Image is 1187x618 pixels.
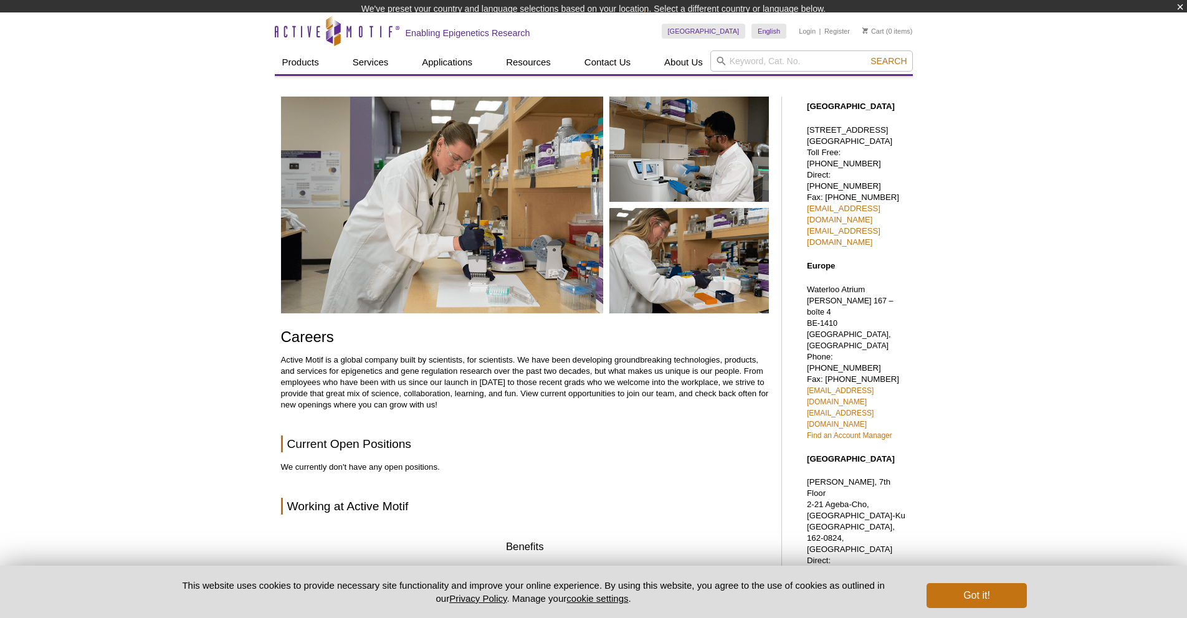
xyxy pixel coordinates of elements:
[662,24,746,39] a: [GEOGRAPHIC_DATA]
[807,261,835,270] strong: Europe
[870,56,907,66] span: Search
[449,593,507,604] a: Privacy Policy
[281,498,769,515] h2: Working at Active Motif
[807,386,874,406] a: [EMAIL_ADDRESS][DOMAIN_NAME]
[807,284,907,441] p: Waterloo Atrium Phone: [PHONE_NUMBER] Fax: [PHONE_NUMBER]
[819,24,821,39] li: |
[281,329,769,347] h1: Careers
[862,24,913,39] li: (0 items)
[807,297,894,350] span: [PERSON_NAME] 167 – boîte 4 BE-1410 [GEOGRAPHIC_DATA], [GEOGRAPHIC_DATA]
[927,583,1026,608] button: Got it!
[867,55,910,67] button: Search
[644,9,677,39] img: Change Here
[161,579,907,605] p: This website uses cookies to provide necessary site functionality and improve your online experie...
[710,50,913,72] input: Keyword, Cat. No.
[281,435,769,452] h2: Current Open Positions
[824,27,850,36] a: Register
[566,593,628,604] button: cookie settings
[281,540,769,554] h3: Benefits
[345,50,396,74] a: Services
[281,462,769,473] p: We currently don't have any open positions.
[807,454,895,463] strong: [GEOGRAPHIC_DATA]
[807,477,907,611] p: [PERSON_NAME], 7th Floor 2-21 Ageba-Cho, [GEOGRAPHIC_DATA]-Ku [GEOGRAPHIC_DATA], 162-0824, [GEOGR...
[807,409,874,429] a: [EMAIL_ADDRESS][DOMAIN_NAME]
[498,50,558,74] a: Resources
[577,50,638,74] a: Contact Us
[807,431,892,440] a: Find an Account Manager
[799,27,816,36] a: Login
[281,354,769,411] p: Active Motif is a global company built by scientists, for scientists. We have been developing gro...
[807,102,895,111] strong: [GEOGRAPHIC_DATA]
[281,97,769,313] img: Careers at Active Motif
[657,50,710,74] a: About Us
[807,125,907,248] p: [STREET_ADDRESS] [GEOGRAPHIC_DATA] Toll Free: [PHONE_NUMBER] Direct: [PHONE_NUMBER] Fax: [PHONE_N...
[414,50,480,74] a: Applications
[275,50,327,74] a: Products
[862,27,884,36] a: Cart
[406,27,530,39] h2: Enabling Epigenetics Research
[807,204,880,224] a: [EMAIL_ADDRESS][DOMAIN_NAME]
[751,24,786,39] a: English
[807,226,880,247] a: [EMAIL_ADDRESS][DOMAIN_NAME]
[862,27,868,34] img: Your Cart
